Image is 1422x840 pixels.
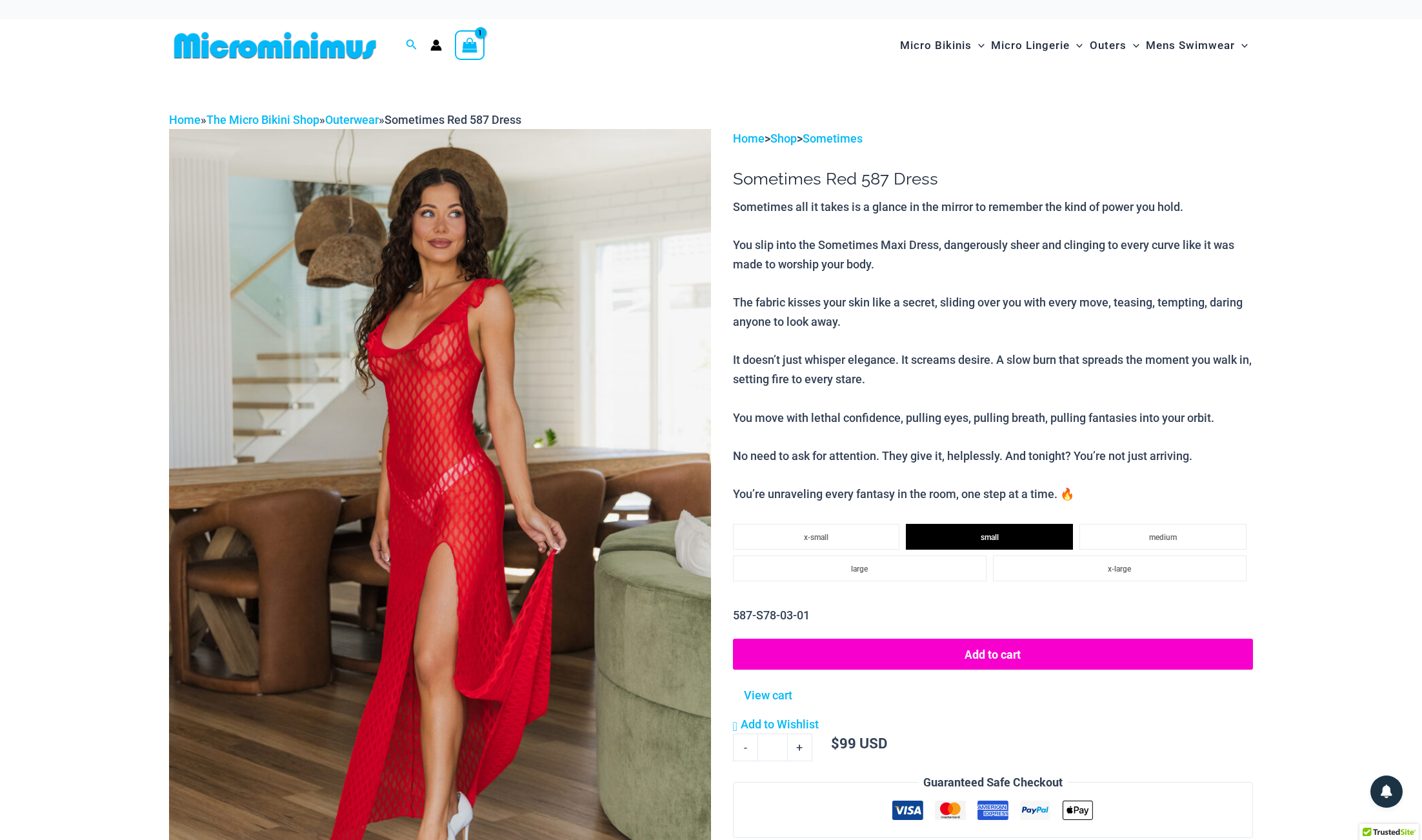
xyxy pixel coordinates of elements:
a: Home [169,113,201,126]
a: Home [733,132,765,145]
button: Add to cart [733,639,1253,670]
span: Menu Toggle [1235,29,1248,62]
a: - [733,734,757,761]
a: Sometimes [803,132,863,145]
span: Sometimes Red 587 Dress [385,113,521,126]
span: » » » [169,113,521,126]
legend: Guaranteed Safe Checkout [918,773,1068,792]
span: small [981,533,999,542]
li: large [733,555,986,581]
span: Micro Bikinis [900,29,972,62]
p: > > [733,129,1253,148]
nav: Site Navigation [895,24,1253,67]
span: medium [1149,533,1177,542]
a: Account icon link [430,39,442,51]
span: Outers [1090,29,1127,62]
a: The Micro Bikini Shop [206,113,319,126]
a: View cart [739,681,797,705]
a: Micro LingerieMenu ToggleMenu Toggle [988,26,1086,65]
span: Add to Wishlist [741,717,819,731]
span: Menu Toggle [1127,29,1139,62]
li: x-large [993,555,1247,581]
span: large [851,565,868,574]
li: x-small [733,524,900,550]
h1: Sometimes Red 587 Dress [733,169,1253,189]
img: MM SHOP LOGO FLAT [169,31,381,60]
a: View Shopping Cart, 1 items [455,30,485,60]
a: Mens SwimwearMenu ToggleMenu Toggle [1143,26,1251,65]
li: small [906,524,1073,550]
a: Search icon link [406,37,417,54]
input: Product quantity [757,734,788,761]
span: $ [831,734,839,752]
span: x-small [804,533,828,542]
a: Shop [770,132,797,145]
span: Menu Toggle [972,29,985,62]
bdi: 99 USD [831,734,887,752]
span: Mens Swimwear [1146,29,1235,62]
p: 587-S78-03-01 [733,606,1253,625]
span: Micro Lingerie [991,29,1070,62]
span: x-large [1108,565,1131,574]
p: Sometimes all it takes is a glance in the mirror to remember the kind of power you hold. You slip... [733,197,1253,504]
a: Micro BikinisMenu ToggleMenu Toggle [897,26,988,65]
a: OutersMenu ToggleMenu Toggle [1087,26,1143,65]
span: Menu Toggle [1070,29,1083,62]
a: + [788,734,812,761]
li: medium [1079,524,1247,550]
a: Outerwear [325,113,379,126]
a: Add to Wishlist [733,715,819,734]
